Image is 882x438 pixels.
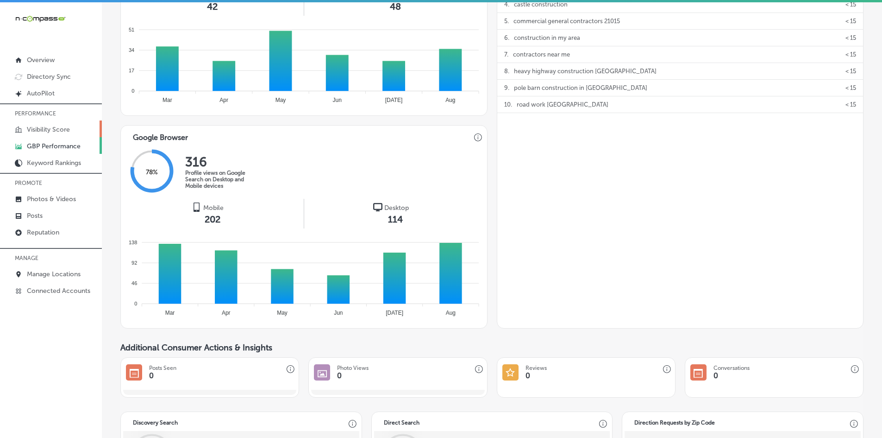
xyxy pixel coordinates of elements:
tspan: Aug [445,97,455,104]
h1: 0 [713,371,718,380]
tspan: 92 [131,260,137,266]
span: Mobile [203,204,224,212]
p: 7 . [504,46,508,63]
tspan: Apr [222,310,231,316]
p: Overview [27,56,55,64]
span: 42 [207,1,218,12]
p: pole barn construction in [GEOGRAPHIC_DATA] [514,80,647,96]
p: road work [GEOGRAPHIC_DATA] [517,96,608,113]
h3: Posts Seen [149,365,176,371]
tspan: Mar [163,97,172,104]
p: Available prior to [DATE] [367,392,429,399]
p: 8 . [504,63,509,79]
p: < 15 [845,30,856,46]
tspan: 0 [134,301,137,306]
h3: Google Browser [125,126,195,145]
h1: 0 [525,371,530,380]
tspan: Mar [165,310,175,316]
p: < 15 [845,63,856,79]
h3: Direction Requests by Zip Code [627,412,722,429]
tspan: Jun [333,97,342,104]
tspan: May [277,310,288,316]
p: AutoPilot [27,89,55,97]
p: Photos & Videos [27,195,76,203]
p: < 15 [845,96,856,113]
span: 114 [388,214,403,225]
h1: 0 [149,371,154,380]
tspan: 138 [129,239,137,245]
tspan: 46 [131,280,137,286]
p: Manage Locations [27,270,81,278]
p: 9 . [504,80,509,96]
h3: Conversations [713,365,750,371]
p: < 15 [845,46,856,63]
p: heavy highway construction [GEOGRAPHIC_DATA] [514,63,657,79]
span: 78 % [146,168,158,176]
h3: Discovery Search [125,412,185,429]
img: logo [192,203,201,212]
p: contractors near me [513,46,570,63]
p: 10 . [504,96,512,113]
h2: 316 [185,154,259,170]
tspan: [DATE] [385,97,403,104]
p: GBP Performance [27,142,81,150]
h3: Direct Search [376,412,427,429]
img: 660ab0bf-5cc7-4cb8-ba1c-48b5ae0f18e60NCTV_CLogo_TV_Black_-500x88.png [15,14,66,23]
tspan: Apr [219,97,228,104]
span: Additional Consumer Actions & Insights [120,343,272,353]
p: commercial general contractors 21015 [513,13,620,29]
span: 202 [205,214,220,225]
tspan: 17 [129,68,134,73]
p: Available prior to [DATE] [179,392,241,399]
span: Desktop [384,204,409,212]
tspan: 0 [131,88,134,94]
p: Connected Accounts [27,287,90,295]
h1: 0 [337,371,342,380]
tspan: 51 [129,27,134,32]
p: < 15 [845,80,856,96]
tspan: [DATE] [386,310,403,316]
p: Keyword Rankings [27,159,81,167]
img: logo [373,203,382,212]
p: Reputation [27,229,59,236]
p: 6 . [504,30,509,46]
p: < 15 [845,13,856,29]
h3: Reviews [525,365,547,371]
p: construction in my area [514,30,580,46]
h3: Photo Views [337,365,369,371]
p: Visibility Score [27,126,70,133]
tspan: May [275,97,286,104]
tspan: 34 [129,47,134,53]
tspan: Jun [334,310,343,316]
tspan: Aug [446,310,456,316]
p: Posts [27,212,43,220]
p: Profile views on Google Search on Desktop and Mobile devices [185,170,259,189]
p: 5 . [504,13,509,29]
span: 48 [390,1,401,12]
p: Directory Sync [27,73,71,81]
